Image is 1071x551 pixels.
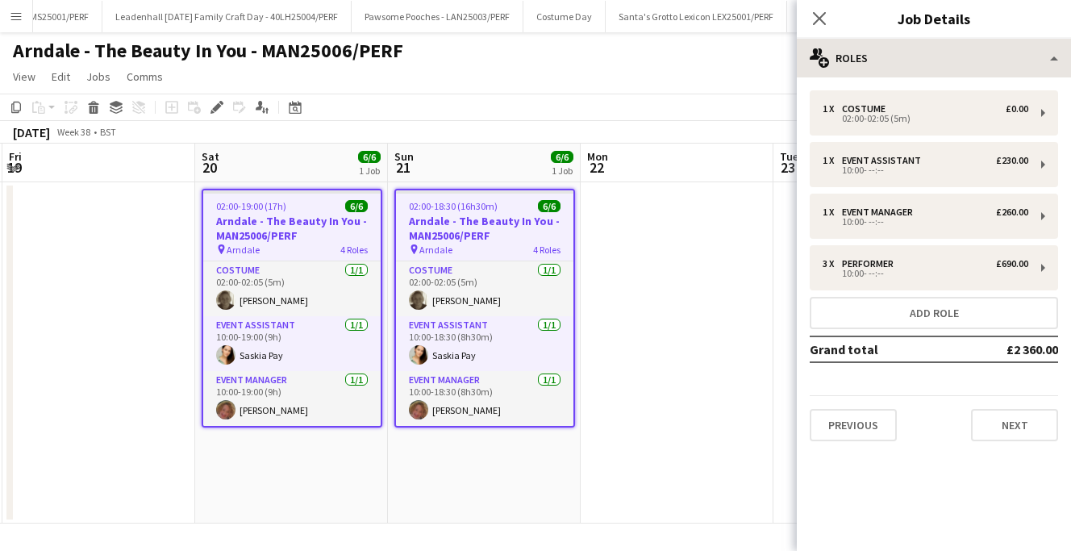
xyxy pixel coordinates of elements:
span: Sun [394,149,414,164]
span: Arndale [419,244,452,256]
div: 1 Job [552,165,573,177]
span: View [13,69,35,84]
div: Event Manager [842,207,919,218]
app-card-role: Event Assistant1/110:00-18:30 (8h30m)Saskia Pay [396,316,573,371]
span: Mon [587,149,608,164]
button: Next [971,409,1058,441]
span: 22 [585,158,608,177]
div: £0.00 [1006,103,1028,115]
div: 1 Job [359,165,380,177]
div: 10:00- --:-- [823,218,1028,226]
h3: Arndale - The Beauty In You - MAN25006/PERF [396,214,573,243]
div: £690.00 [996,258,1028,269]
span: Arndale [227,244,260,256]
app-card-role: Costume1/102:00-02:05 (5m)[PERSON_NAME] [396,261,573,316]
button: Leadenhall [DATE] Family Craft Day - 40LH25004/PERF [102,1,352,32]
div: 10:00- --:-- [823,166,1028,174]
h3: Arndale - The Beauty In You - MAN25006/PERF [203,214,381,243]
app-card-role: Event Manager1/110:00-18:30 (8h30m)[PERSON_NAME] [396,371,573,426]
div: 02:00-02:05 (5m) [823,115,1028,123]
div: 10:00- --:-- [823,269,1028,278]
div: Event Assistant [842,155,927,166]
span: Comms [127,69,163,84]
button: Costume Day [523,1,606,32]
button: Pawsome Pooches - LAN25003/PERF [352,1,523,32]
div: 1 x [823,155,842,166]
span: 23 [777,158,798,177]
div: Roles [797,39,1071,77]
span: 4 Roles [533,244,561,256]
span: 20 [199,158,219,177]
a: Comms [120,66,169,87]
app-card-role: Event Manager1/110:00-19:00 (9h)[PERSON_NAME] [203,371,381,426]
app-card-role: Costume1/102:00-02:05 (5m)[PERSON_NAME] [203,261,381,316]
span: Jobs [86,69,110,84]
a: Jobs [80,66,117,87]
a: View [6,66,42,87]
h1: Arndale - The Beauty In You - MAN25006/PERF [13,39,403,63]
div: 1 x [823,207,842,218]
button: Arndale - The Beauty In You - MAN25006/PERF [787,1,1005,32]
span: Edit [52,69,70,84]
h3: Job Details [797,8,1071,29]
div: 1 x [823,103,842,115]
span: 6/6 [358,151,381,163]
td: £2 360.00 [956,336,1058,362]
button: Add role [810,297,1058,329]
button: Santa's Grotto Lexicon LEX25001/PERF [606,1,787,32]
span: 4 Roles [340,244,368,256]
div: £230.00 [996,155,1028,166]
span: 6/6 [538,200,561,212]
div: £260.00 [996,207,1028,218]
span: Tue [780,149,798,164]
div: [DATE] [13,124,50,140]
span: 6/6 [551,151,573,163]
span: 02:00-19:00 (17h) [216,200,286,212]
div: BST [100,126,116,138]
div: Costume [842,103,892,115]
app-job-card: 02:00-18:30 (16h30m)6/6Arndale - The Beauty In You - MAN25006/PERF Arndale4 RolesCostume1/102:00-... [394,189,575,428]
span: Sat [202,149,219,164]
div: 3 x [823,258,842,269]
span: 02:00-18:30 (16h30m) [409,200,498,212]
span: Fri [9,149,22,164]
span: 21 [392,158,414,177]
span: Week 38 [53,126,94,138]
a: Edit [45,66,77,87]
div: Performer [842,258,900,269]
app-job-card: 02:00-19:00 (17h)6/6Arndale - The Beauty In You - MAN25006/PERF Arndale4 RolesCostume1/102:00-02:... [202,189,382,428]
button: Previous [810,409,897,441]
span: 6/6 [345,200,368,212]
td: Grand total [810,336,956,362]
app-card-role: Event Assistant1/110:00-19:00 (9h)Saskia Pay [203,316,381,371]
